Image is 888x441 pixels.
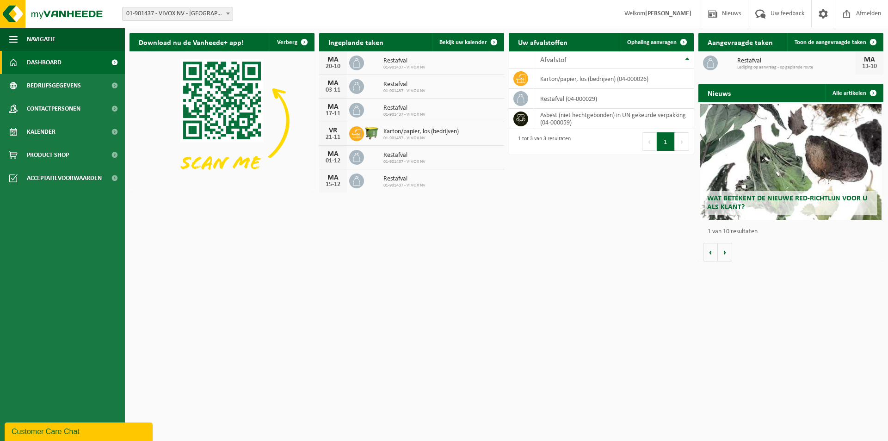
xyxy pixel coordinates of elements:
[324,111,342,117] div: 17-11
[324,127,342,134] div: VR
[718,243,732,261] button: Volgende
[707,195,867,211] span: Wat betekent de nieuwe RED-richtlijn voor u als klant?
[270,33,314,51] button: Verberg
[698,33,782,51] h2: Aangevraagde taken
[533,109,694,129] td: asbest (niet hechtgebonden) in UN gekeurde verpakking (04-000059)
[787,33,882,51] a: Toon de aangevraagde taken
[27,51,62,74] span: Dashboard
[533,69,694,89] td: karton/papier, los (bedrijven) (04-000026)
[825,84,882,102] a: Alle artikelen
[324,87,342,93] div: 03-11
[533,89,694,109] td: restafval (04-000029)
[383,136,459,141] span: 01-901437 - VIVOX NV
[324,150,342,158] div: MA
[383,128,459,136] span: Karton/papier, los (bedrijven)
[364,125,380,141] img: WB-1100-HPE-GN-50
[122,7,233,21] span: 01-901437 - VIVOX NV - HARELBEKE
[324,56,342,63] div: MA
[324,134,342,141] div: 21-11
[860,63,879,70] div: 13-10
[737,65,856,70] span: Lediging op aanvraag - op geplande route
[708,229,879,235] p: 1 van 10 resultaten
[27,97,80,120] span: Contactpersonen
[383,65,425,70] span: 01-901437 - VIVOX NV
[324,158,342,164] div: 01-12
[123,7,233,20] span: 01-901437 - VIVOX NV - HARELBEKE
[439,39,487,45] span: Bekijk uw kalender
[324,103,342,111] div: MA
[540,56,567,64] span: Afvalstof
[27,167,102,190] span: Acceptatievoorwaarden
[383,57,425,65] span: Restafval
[700,104,882,220] a: Wat betekent de nieuwe RED-richtlijn voor u als klant?
[627,39,677,45] span: Ophaling aanvragen
[703,243,718,261] button: Vorige
[383,88,425,94] span: 01-901437 - VIVOX NV
[642,132,657,151] button: Previous
[277,39,297,45] span: Verberg
[319,33,393,51] h2: Ingeplande taken
[795,39,866,45] span: Toon de aangevraagde taken
[5,421,154,441] iframe: chat widget
[324,63,342,70] div: 20-10
[383,81,425,88] span: Restafval
[27,120,55,143] span: Kalender
[129,33,253,51] h2: Download nu de Vanheede+ app!
[383,105,425,112] span: Restafval
[383,183,425,188] span: 01-901437 - VIVOX NV
[129,51,314,190] img: Download de VHEPlus App
[27,74,81,97] span: Bedrijfsgegevens
[383,159,425,165] span: 01-901437 - VIVOX NV
[513,131,571,152] div: 1 tot 3 van 3 resultaten
[27,28,55,51] span: Navigatie
[509,33,577,51] h2: Uw afvalstoffen
[383,112,425,118] span: 01-901437 - VIVOX NV
[432,33,503,51] a: Bekijk uw kalender
[657,132,675,151] button: 1
[324,174,342,181] div: MA
[383,175,425,183] span: Restafval
[620,33,693,51] a: Ophaling aanvragen
[27,143,69,167] span: Product Shop
[675,132,689,151] button: Next
[860,56,879,63] div: MA
[383,152,425,159] span: Restafval
[645,10,691,17] strong: [PERSON_NAME]
[324,80,342,87] div: MA
[324,181,342,188] div: 15-12
[698,84,740,102] h2: Nieuws
[737,57,856,65] span: Restafval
